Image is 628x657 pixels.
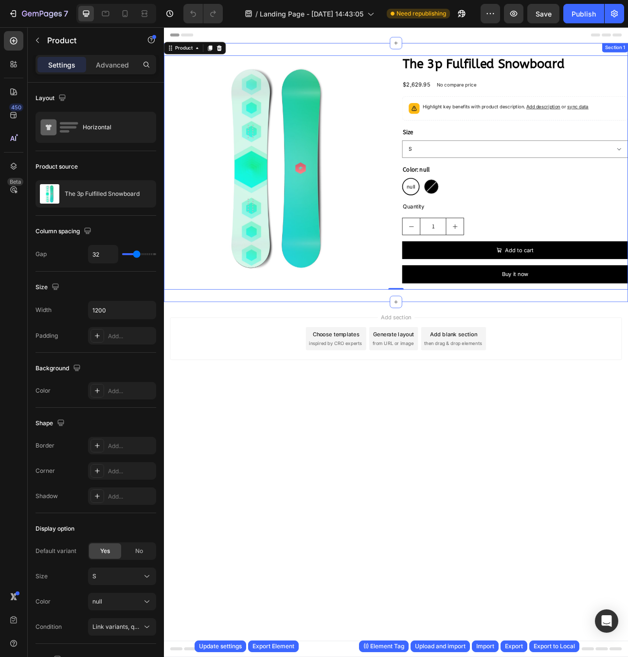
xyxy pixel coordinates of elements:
[300,35,584,58] h2: The 3p Fulfilled Snowboard
[4,4,72,23] button: 7
[36,547,76,555] div: Default variant
[304,195,318,206] span: null
[92,597,102,606] span: null
[36,572,48,581] div: Size
[415,642,466,651] div: Upload and import
[335,381,394,391] div: Add blank section
[36,417,67,430] div: Shape
[88,618,156,636] button: Link variants, quantity <br> between same products
[36,92,68,105] div: Layout
[252,642,294,651] div: Export Element
[108,467,154,476] div: Add...
[300,219,584,232] div: Quantity
[9,104,23,111] div: 450
[553,21,582,30] div: Section 1
[183,4,223,23] div: Undo/Redo
[248,640,299,652] button: Export Element
[396,9,446,18] span: Need republishing
[264,381,315,391] div: Generate layout
[501,640,527,652] button: Export
[65,190,140,197] p: The 3p Fulfilled Snowboard
[425,305,458,316] div: Buy it now
[7,178,23,186] div: Beta
[505,642,523,651] div: Export
[195,640,246,652] button: Update settings
[135,547,143,555] span: No
[83,116,142,138] div: Horizontal
[300,125,315,138] legend: Size
[36,492,58,501] div: Shadow
[325,95,534,105] p: Highlight key benefits with product description.
[363,642,404,651] div: (I) Element Tag
[187,381,246,391] div: Choose templates
[64,8,68,19] p: 7
[255,9,258,19] span: /
[536,10,552,18] span: Save
[182,393,249,402] span: inspired by CRO experts
[36,362,83,375] div: Background
[595,609,618,633] div: Open Intercom Messenger
[36,467,55,475] div: Corner
[108,387,154,396] div: Add...
[260,9,363,19] span: Landing Page - [DATE] 14:43:05
[108,442,154,450] div: Add...
[12,22,38,31] div: Product
[327,393,400,402] span: then drag & drop elements
[36,162,78,171] div: Product source
[36,225,93,238] div: Column spacing
[36,331,58,340] div: Padding
[300,172,335,186] legend: Color: null
[96,60,129,70] p: Advanced
[36,524,74,533] div: Display option
[507,96,534,104] span: sync data
[40,184,59,204] img: product feature img
[36,250,47,259] div: Gap
[355,240,377,261] button: increment
[199,642,242,651] div: Update settings
[572,9,596,19] div: Publish
[100,547,110,555] span: Yes
[108,492,154,501] div: Add...
[322,240,355,261] input: quantity
[36,281,61,294] div: Size
[300,240,322,261] button: decrement
[164,27,628,657] iframe: To enrich screen reader interactions, please activate Accessibility in Grammarly extension settings
[88,593,156,610] button: null
[300,269,584,292] button: Add to cart
[36,597,51,606] div: Color
[527,4,559,23] button: Save
[476,642,494,651] div: Import
[47,35,130,46] p: Product
[300,299,584,322] button: Buy it now
[36,622,62,631] div: Condition
[411,640,470,652] button: Upload and import
[563,4,604,23] button: Publish
[300,66,336,78] div: $2,629.95
[359,640,409,652] button: (I) Element Tag
[36,306,52,314] div: Width
[534,642,575,651] div: Export to Local
[343,69,393,75] p: No compare price
[472,640,499,652] button: Import
[108,332,154,341] div: Add...
[429,275,466,286] div: Add to cart
[269,360,315,370] span: Add section
[36,441,54,450] div: Border
[499,96,534,104] span: or
[48,60,75,70] p: Settings
[89,301,156,319] input: Auto
[92,572,96,581] span: S
[36,386,51,395] div: Color
[88,568,156,585] button: S
[529,640,579,652] button: Export to Local
[456,96,499,104] span: Add description
[92,623,236,630] span: Link variants, quantity <br> between same products
[262,393,314,402] span: from URL or image
[89,245,118,263] input: Auto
